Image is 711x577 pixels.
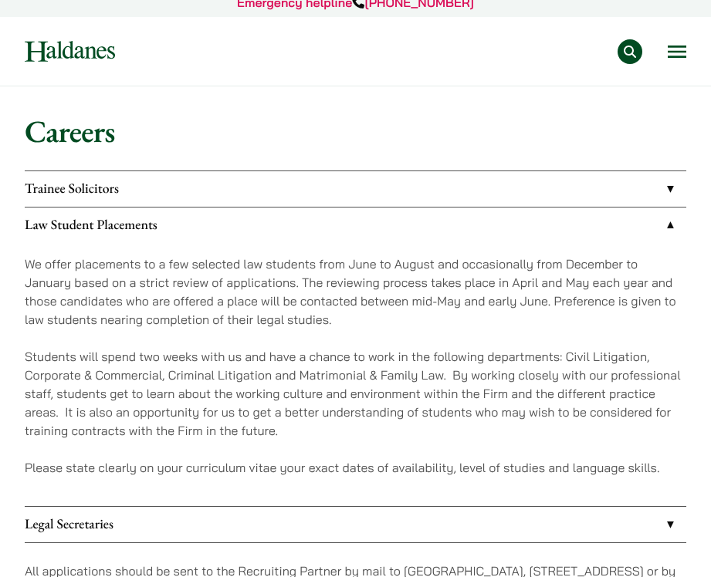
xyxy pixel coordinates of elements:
[668,46,686,58] button: Open menu
[25,458,686,477] p: Please state clearly on your curriculum vitae your exact dates of availability, level of studies ...
[25,41,115,62] img: Logo of Haldanes
[25,208,686,243] a: Law Student Placements
[25,113,686,150] h1: Careers
[25,243,686,505] div: Law Student Placements
[25,255,686,329] p: We offer placements to a few selected law students from June to August and occasionally from Dece...
[25,507,686,542] a: Legal Secretaries
[25,171,686,207] a: Trainee Solicitors
[25,347,686,440] p: Students will spend two weeks with us and have a chance to work in the following departments: Civ...
[618,39,642,64] button: Search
